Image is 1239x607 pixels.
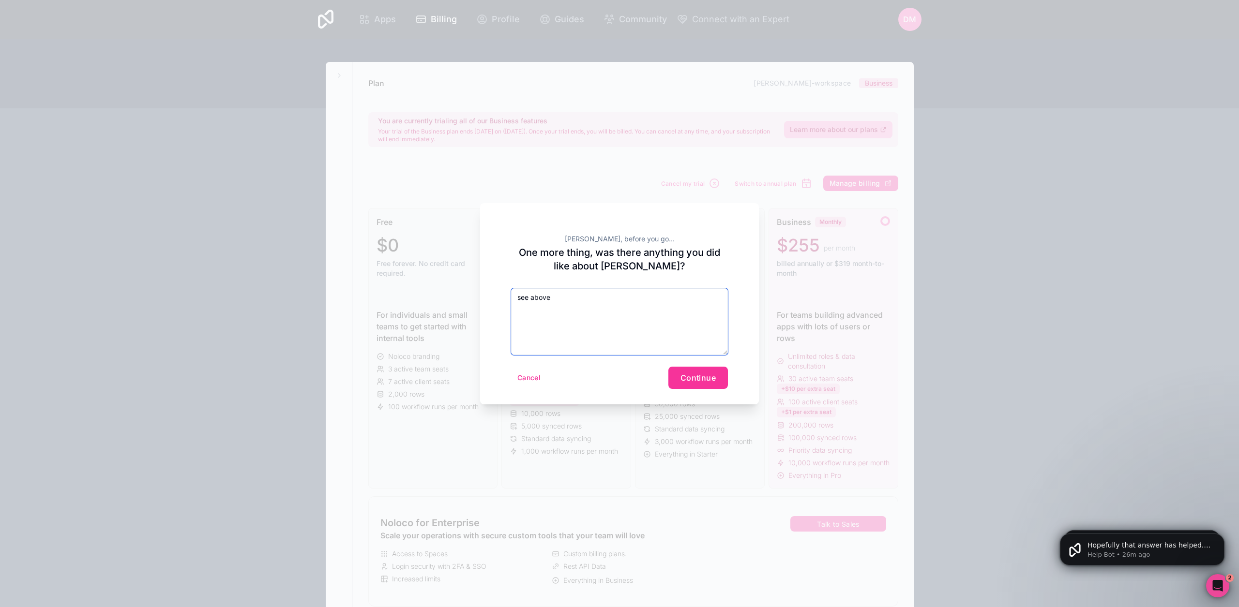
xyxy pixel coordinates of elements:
[680,373,716,383] span: Continue
[1206,574,1229,597] iframe: Intercom live chat
[511,234,728,244] h2: [PERSON_NAME], before you go...
[1226,574,1234,582] span: 2
[511,246,728,273] h2: One more thing, was there anything you did like about [PERSON_NAME]?
[42,28,165,74] span: Hopefully that answer has helped. If you need any more help or have any other questions, I would ...
[511,370,547,385] button: Cancel
[1045,513,1239,581] iframe: Intercom notifications message
[42,37,167,46] p: Message from Help Bot, sent 26m ago
[668,367,728,389] button: Continue
[511,288,728,355] textarea: see above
